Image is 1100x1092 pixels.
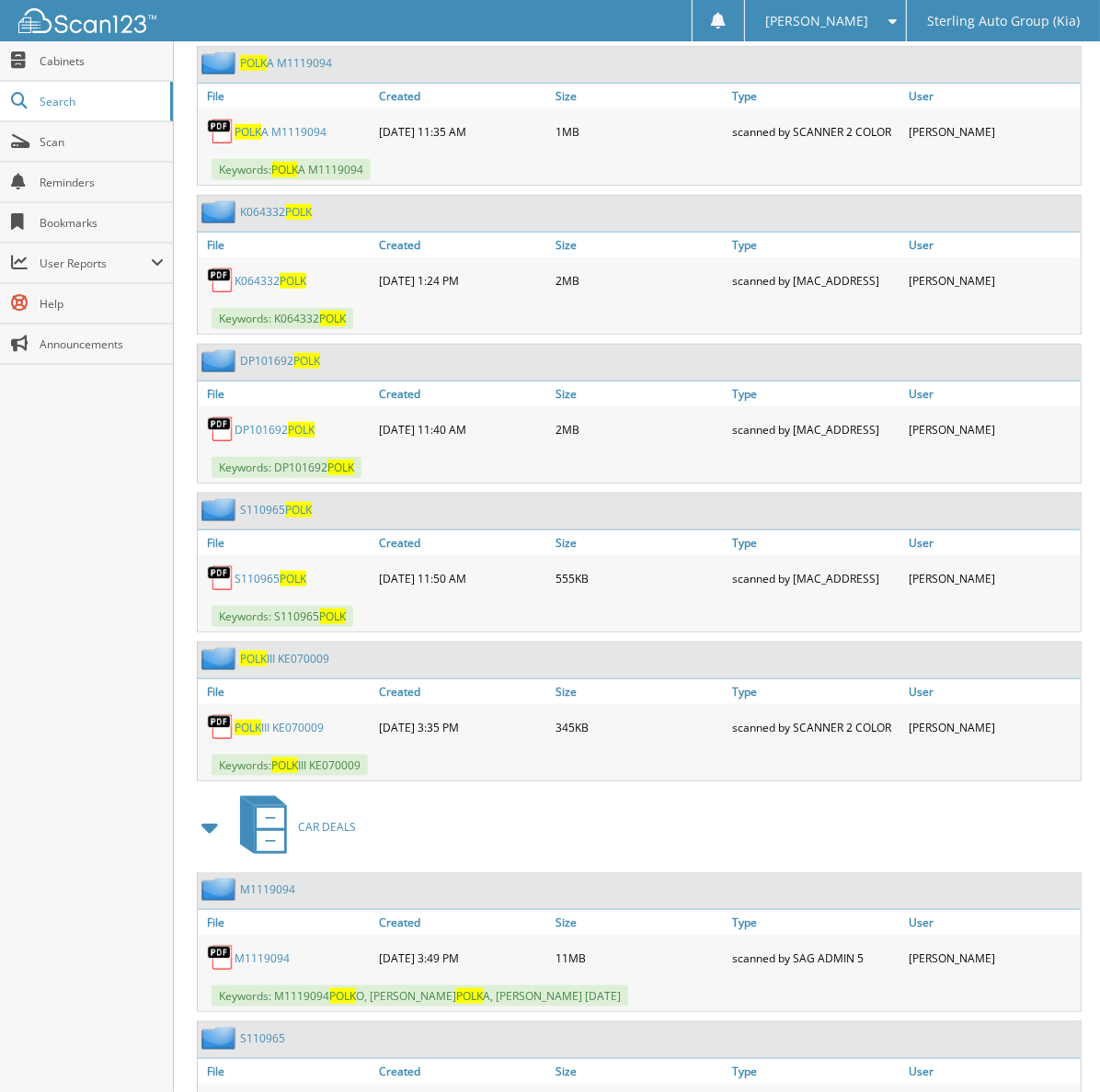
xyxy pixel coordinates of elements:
[240,55,332,71] a: POLKA M1119094
[201,200,240,223] img: folder2.png
[374,709,551,745] div: [DATE] 3:35 PM
[235,124,261,140] span: POLK
[904,910,1081,935] a: User
[212,308,353,329] span: Keywords: K064332
[235,124,327,140] a: POLKA M1119094
[201,498,240,521] img: folder2.png
[271,757,298,773] span: POLK
[374,560,551,597] div: [DATE] 11:50 AM
[728,709,904,745] div: scanned by SCANNER 2 COLOR
[329,988,356,1004] span: POLK
[904,262,1081,299] div: [PERSON_NAME]
[40,134,164,150] span: Scan
[904,233,1081,257] a: User
[40,175,164,190] span: Reminders
[212,606,353,627] span: Keywords: S110965
[235,273,306,289] a: K064332POLK
[551,530,728,555] a: Size
[374,84,551,108] a: Created
[40,53,164,69] span: Cabinets
[198,1059,374,1084] a: File
[904,113,1081,150] div: [PERSON_NAME]
[551,560,728,597] div: 555KB
[728,1059,904,1084] a: Type
[207,564,235,592] img: PDF.png
[374,262,551,299] div: [DATE] 1:24 PM
[728,939,904,976] div: scanned by SAG ADMIN 5
[374,233,551,257] a: Created
[298,819,356,835] span: CAR DEALS
[280,273,306,289] span: POLK
[319,311,346,326] span: POLK
[40,215,164,231] span: Bookmarks
[40,256,151,271] span: User Reports
[551,939,728,976] div: 11MB
[212,159,371,180] span: Keywords: A M1119094
[207,713,235,741] img: PDF.png
[904,381,1081,406] a: User
[235,720,261,735] span: POLK
[728,113,904,150] div: scanned by SCANNER 2 COLOR
[374,381,551,406] a: Created
[198,910,374,935] a: File
[374,530,551,555] a: Created
[728,262,904,299] div: scanned by [MAC_ADDRESS]
[728,84,904,108] a: Type
[319,609,346,624] span: POLK
[201,1027,240,1050] img: folder2.png
[551,233,728,257] a: Size
[1008,1004,1100,1092] div: Chat Widget
[240,55,267,71] span: POLK
[728,560,904,597] div: scanned by [MAC_ADDRESS]
[374,939,551,976] div: [DATE] 3:49 PM
[201,51,240,74] img: folder2.png
[207,118,235,145] img: PDF.png
[904,560,1081,597] div: [PERSON_NAME]
[201,349,240,372] img: folder2.png
[271,162,298,177] span: POLK
[198,381,374,406] a: File
[728,233,904,257] a: Type
[551,679,728,704] a: Size
[551,381,728,406] a: Size
[198,679,374,704] a: File
[207,267,235,294] img: PDF.png
[728,411,904,448] div: scanned by [MAC_ADDRESS]
[551,262,728,299] div: 2MB
[198,233,374,257] a: File
[374,113,551,150] div: [DATE] 11:35 AM
[235,571,306,586] a: S110965POLK
[40,94,161,109] span: Search
[240,1030,285,1046] a: S110965
[374,910,551,935] a: Created
[293,353,320,369] span: POLK
[551,411,728,448] div: 2MB
[551,113,728,150] div: 1MB
[285,502,312,518] span: POLK
[456,988,483,1004] span: POLK
[374,1059,551,1084] a: Created
[551,910,728,935] a: Size
[728,381,904,406] a: Type
[229,791,356,863] a: CAR DEALS
[212,755,368,776] span: Keywords: III KE070009
[904,679,1081,704] a: User
[904,1059,1081,1084] a: User
[904,530,1081,555] a: User
[240,502,312,518] a: S110965POLK
[240,882,295,897] a: M1119094
[374,679,551,704] a: Created
[551,1059,728,1084] a: Size
[198,84,374,108] a: File
[904,709,1081,745] div: [PERSON_NAME]
[280,571,306,586] span: POLK
[212,457,361,478] span: Keywords: DP101692
[927,16,1080,27] span: Sterling Auto Group (Kia)
[728,679,904,704] a: Type
[904,939,1081,976] div: [PERSON_NAME]
[235,422,315,438] a: DP101692POLK
[235,950,290,966] a: M1119094
[212,985,628,1007] span: Keywords: M1119094 O, [PERSON_NAME] A, [PERSON_NAME] [DATE]
[904,84,1081,108] a: User
[551,84,728,108] a: Size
